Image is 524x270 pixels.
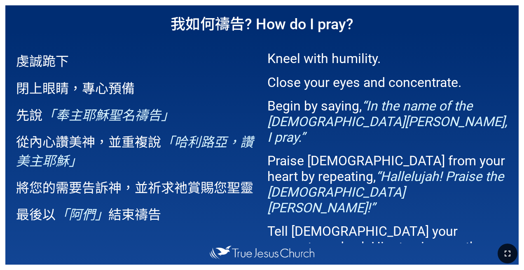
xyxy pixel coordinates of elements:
em: “Hallelujah! Praise the [DEMOGRAPHIC_DATA][PERSON_NAME]!” [267,169,504,216]
p: 將您的需要告訴神，並祈求祂賞賜您聖靈 [16,177,257,196]
em: “In the name of the [DEMOGRAPHIC_DATA][PERSON_NAME], I pray.” [267,98,507,145]
em: 「阿們」 [56,207,108,223]
p: Begin by saying, [267,98,508,145]
p: 閉上眼睛，專心預備 [16,78,257,97]
p: 最後以 結束禱告 [16,204,257,223]
p: Close your eyes and concentrate. [267,75,508,90]
h1: 我如何禱告? How do I pray? [5,5,519,40]
p: Praise [DEMOGRAPHIC_DATA] from your heart by repeating, [267,153,508,216]
p: Kneel with humility. [267,51,508,66]
em: 「奉主耶穌聖名禱告」 [42,108,174,123]
p: 從內心讚美神，並重複說 [16,131,257,169]
p: 虔誠跪下 [16,51,257,70]
p: 先說 [16,105,257,124]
